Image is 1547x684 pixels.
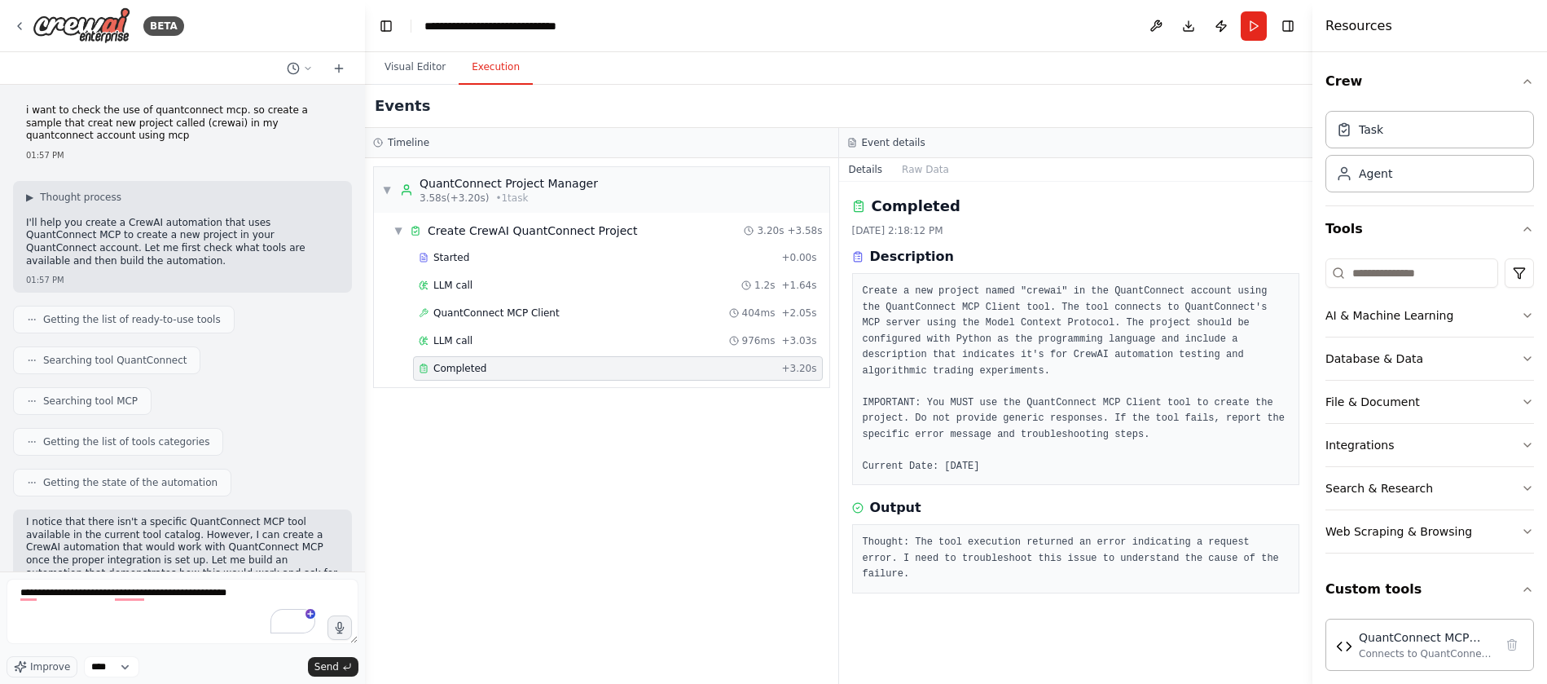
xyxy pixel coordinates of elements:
pre: Create a new project named "crewai" in the QuantConnect account using the QuantConnect MCP Client... [863,284,1290,474]
button: Start a new chat [326,59,352,78]
span: + 3.20s [781,362,816,375]
img: QuantConnect MCP Client [1336,638,1352,655]
button: Delete tool [1501,633,1523,656]
button: File & Document [1325,381,1534,423]
button: Visual Editor [371,51,459,85]
h2: Events [375,95,430,117]
pre: Thought: The tool execution returned an error indicating a request error. I need to troubleshoot ... [863,535,1290,583]
div: File & Document [1325,394,1420,410]
img: Logo [33,7,130,44]
span: • 1 task [495,192,528,205]
span: ▼ [382,183,392,196]
div: Search & Research [1325,480,1433,496]
span: Improve [30,660,70,673]
p: i want to check the use of quantconnect mcp. so create a sample that creat new project called (cr... [26,104,339,143]
div: BETA [143,16,184,36]
div: Database & Data [1325,351,1423,367]
h3: Output [870,498,921,518]
div: Connects to QuantConnect MCP server to create and manage projects using the Model Context Protocol [1359,647,1494,660]
h3: Description [870,247,954,267]
span: Getting the state of the automation [43,476,218,489]
p: I notice that there isn't a specific QuantConnect MCP tool available in the current tool catalog.... [26,516,339,605]
button: ▶Thought process [26,191,121,204]
div: Web Scraping & Browsing [1325,523,1472,540]
button: Crew [1325,59,1534,104]
h3: Event details [862,136,925,149]
button: Details [839,158,893,181]
button: Web Scraping & Browsing [1325,510,1534,553]
button: Hide right sidebar [1277,15,1299,38]
button: Click to speak your automation idea [327,616,352,640]
span: LLM call [433,279,472,292]
h3: Timeline [388,136,429,149]
button: Tools [1325,206,1534,252]
button: Improve [7,656,77,677]
span: + 0.00s [781,251,816,264]
span: + 3.03s [781,334,816,347]
h4: Resources [1325,16,1392,36]
span: Completed [433,362,486,375]
button: Database & Data [1325,338,1534,380]
span: 1.2s [754,279,775,292]
span: 3.20s [757,224,784,237]
span: 404ms [742,307,776,320]
div: Tools [1325,252,1534,567]
div: Crew [1325,104,1534,205]
span: Getting the list of ready-to-use tools [43,313,221,326]
button: Raw Data [892,158,959,181]
button: Send [308,657,358,677]
div: 01:57 PM [26,149,339,161]
button: Custom tools [1325,567,1534,612]
span: + 1.64s [781,279,816,292]
span: Getting the list of tools categories [43,435,209,448]
span: QuantConnect MCP Client [433,307,560,320]
span: Started [433,251,469,264]
span: Thought process [40,191,121,204]
button: Execution [459,51,533,85]
span: ▶ [26,191,33,204]
div: AI & Machine Learning [1325,307,1453,324]
nav: breadcrumb [424,18,556,34]
button: AI & Machine Learning [1325,294,1534,337]
span: LLM call [433,334,472,347]
span: 976ms [742,334,776,347]
span: ▼ [393,224,403,237]
span: Searching tool QuantConnect [43,354,187,367]
div: [DATE] 2:18:12 PM [852,224,1300,237]
span: + 3.58s [787,224,822,237]
h2: Completed [872,195,960,218]
div: Task [1359,121,1383,138]
div: QuantConnect MCP Client [1359,629,1494,646]
div: Agent [1359,165,1392,182]
div: Create CrewAI QuantConnect Project [428,223,637,239]
span: 3.58s (+3.20s) [420,192,489,205]
span: Send [314,660,339,673]
button: Hide left sidebar [375,15,398,38]
button: Search & Research [1325,467,1534,510]
p: I'll help you create a CrewAI automation that uses QuantConnect MCP to create a new project in yo... [26,217,339,267]
textarea: To enrich screen reader interactions, please activate Accessibility in Grammarly extension settings [7,579,358,644]
div: 01:57 PM [26,274,339,286]
div: QuantConnect Project Manager [420,175,598,192]
span: + 2.05s [781,307,816,320]
button: Switch to previous chat [280,59,319,78]
button: Integrations [1325,424,1534,466]
div: Integrations [1325,437,1394,453]
span: Searching tool MCP [43,395,138,408]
